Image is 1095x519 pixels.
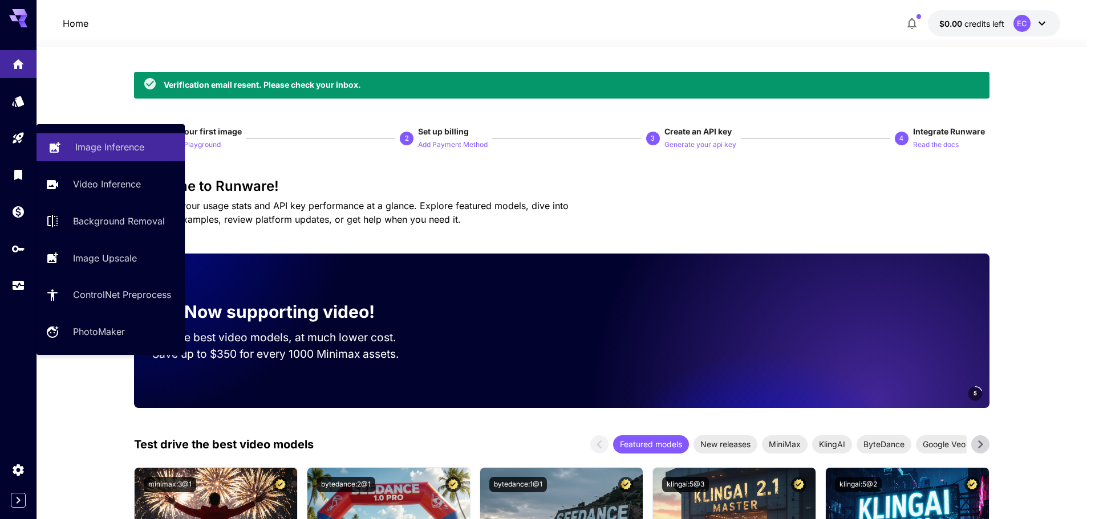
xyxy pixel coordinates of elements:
[113,66,123,75] img: tab_keywords_by_traffic_grey.svg
[73,214,165,228] p: Background Removal
[835,477,882,492] button: klingai:5@2
[144,477,196,492] button: minimax:3@1
[928,10,1060,36] button: $0.00
[157,140,221,150] p: Try The Playground
[36,207,185,235] a: Background Removal
[651,133,655,144] p: 3
[11,57,25,71] div: Home
[30,30,81,39] div: Domain: [URL]
[18,30,27,39] img: website_grey.svg
[36,244,185,272] a: Image Upscale
[31,66,40,75] img: tab_domain_overview_orange.svg
[974,389,977,398] span: 5
[405,133,409,144] p: 2
[11,205,25,219] div: Wallet
[964,477,980,492] button: Certified Model – Vetted for best performance and includes a commercial license.
[32,18,56,27] div: v 4.0.25
[73,288,171,301] p: ControlNet Preprocess
[36,318,185,346] a: PhotoMaker
[152,346,418,362] p: Save up to $350 for every 1000 Minimax assets.
[273,477,288,492] button: Certified Model – Vetted for best performance and includes a commercial license.
[899,133,903,144] p: 4
[73,325,125,338] p: PhotoMaker
[964,19,1004,28] span: credits left
[18,18,27,27] img: logo_orange.svg
[36,170,185,198] a: Video Inference
[913,126,985,136] span: Integrate Runware
[11,131,25,145] div: Playground
[812,438,852,450] span: KlingAI
[317,477,375,492] button: bytedance:2@1
[73,251,137,265] p: Image Upscale
[939,18,1004,30] div: $0.00
[75,140,144,154] p: Image Inference
[11,94,25,108] div: Models
[164,79,361,91] div: Verification email resent. Please check your inbox.
[11,493,26,508] button: Expand sidebar
[157,126,242,136] span: Make your first image
[791,477,806,492] button: Certified Model – Vetted for best performance and includes a commercial license.
[43,67,102,75] div: Domain Overview
[418,126,469,136] span: Set up billing
[63,17,88,30] nav: breadcrumb
[36,133,185,161] a: Image Inference
[693,438,757,450] span: New releases
[11,279,25,293] div: Usage
[445,477,461,492] button: Certified Model – Vetted for best performance and includes a commercial license.
[11,167,25,182] div: Library
[1013,15,1031,32] div: EC
[134,200,569,225] span: Check out your usage stats and API key performance at a glance. Explore featured models, dive int...
[418,140,488,150] p: Add Payment Method
[184,299,375,325] p: Now supporting video!
[664,140,736,150] p: Generate your api key
[152,329,418,346] p: Run the best video models, at much lower cost.
[664,126,732,136] span: Create an API key
[134,178,989,194] h3: Welcome to Runware!
[939,19,964,28] span: $0.00
[11,463,25,477] div: Settings
[662,477,709,492] button: klingai:5@3
[618,477,634,492] button: Certified Model – Vetted for best performance and includes a commercial license.
[762,438,808,450] span: MiniMax
[11,242,25,256] div: API Keys
[489,477,547,492] button: bytedance:1@1
[36,281,185,309] a: ControlNet Preprocess
[134,436,314,453] p: Test drive the best video models
[913,140,959,150] p: Read the docs
[63,17,88,30] p: Home
[916,438,972,450] span: Google Veo
[73,177,141,191] p: Video Inference
[126,67,192,75] div: Keywords by Traffic
[857,438,911,450] span: ByteDance
[613,438,689,450] span: Featured models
